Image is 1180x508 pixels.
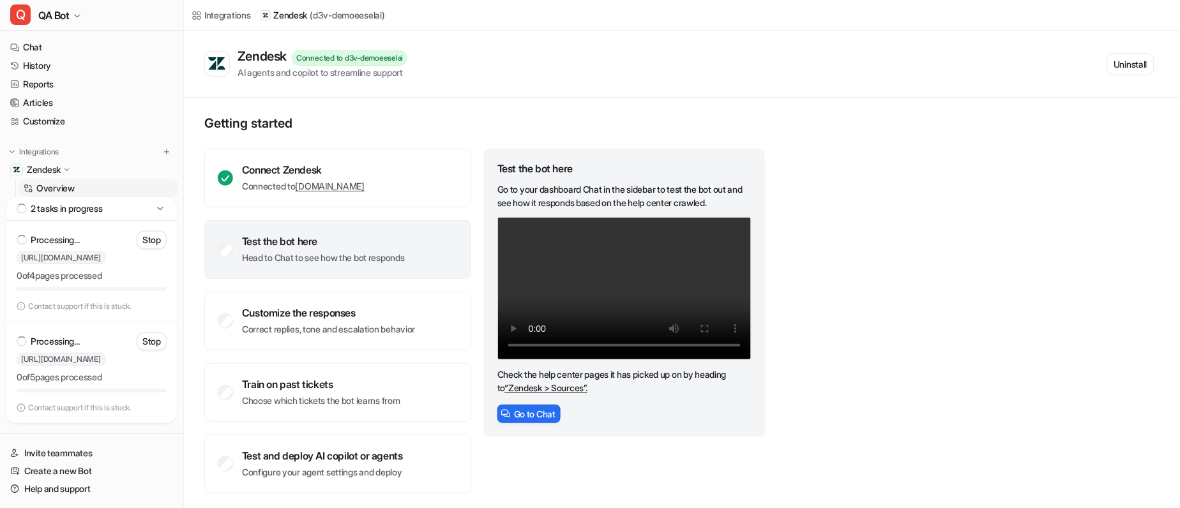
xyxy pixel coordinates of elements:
a: Chat [5,38,178,56]
img: Zendesk logo [208,56,227,71]
div: AI agents and copilot to streamline support [238,66,407,79]
a: Overview [19,179,178,197]
span: Q [10,4,31,25]
p: Stop [142,335,161,348]
div: Connect Zendesk [242,163,365,176]
div: Connected to d3v-demoeeselai [292,50,407,66]
a: Create a new Bot [5,462,178,480]
p: ( d3v-demoeeselai ) [310,9,384,22]
span: [URL][DOMAIN_NAME] [17,251,105,264]
img: ChatIcon [501,409,510,418]
video: Your browser does not support the video tag. [497,217,752,360]
button: Integrations [5,146,63,158]
p: Overview [36,182,75,195]
a: Invite teammates [5,444,178,462]
button: Stop [137,332,167,350]
div: Customize the responses [242,306,415,319]
p: Integrations [19,147,59,157]
span: [URL][DOMAIN_NAME] [17,353,105,366]
a: Help and support [5,480,178,498]
img: expand menu [8,147,17,156]
a: Reports [5,75,178,93]
p: Processing... [31,234,79,246]
p: Contact support if this is stuck. [28,403,132,413]
a: [DOMAIN_NAME] [296,181,365,191]
button: Go to Chat [497,405,561,423]
div: Test the bot here [242,235,405,248]
p: Connected to [242,180,365,193]
div: Test the bot here [497,162,752,175]
p: Check the help center pages it has picked up on by heading to [497,368,752,394]
a: “Zendesk > Sources”. [504,382,587,393]
p: Head to Chat to see how the bot responds [242,251,405,264]
p: Zendesk [27,163,61,176]
p: Configure your agent settings and deploy [242,466,403,479]
p: Zendesk [273,9,307,22]
a: Integrations [192,8,251,22]
a: History [5,57,178,75]
span: QA Bot [38,6,70,24]
span: / [255,10,257,21]
div: Train on past tickets [242,378,400,391]
p: 0 of 5 pages processed [17,371,167,384]
a: Customize [5,112,178,130]
button: Uninstall [1107,53,1154,75]
p: Getting started [204,116,766,131]
p: Stop [142,234,161,246]
div: Zendesk [238,49,292,64]
p: Choose which tickets the bot learns from [242,394,400,407]
img: menu_add.svg [162,147,171,156]
p: 0 of 4 pages processed [17,269,167,282]
p: Go to your dashboard Chat in the sidebar to test the bot out and see how it responds based on the... [497,183,752,209]
p: Processing... [31,335,79,348]
img: Zendesk [13,166,20,174]
button: Stop [137,231,167,249]
div: Test and deploy AI copilot or agents [242,449,403,462]
div: Integrations [204,8,251,22]
p: 2 tasks in progress [31,202,103,215]
p: Contact support if this is stuck. [28,301,132,311]
a: Articles [5,94,178,112]
a: Zendesk(d3v-demoeeselai) [261,9,384,22]
p: Correct replies, tone and escalation behavior [242,323,415,336]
